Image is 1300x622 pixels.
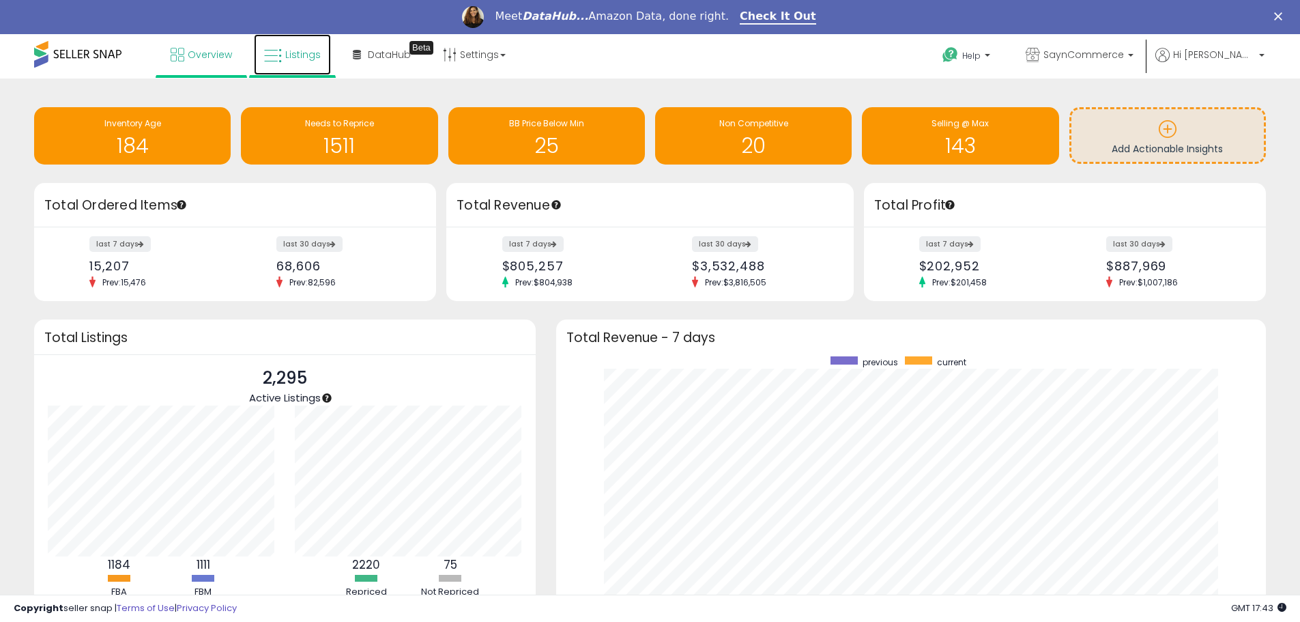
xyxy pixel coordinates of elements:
[1274,12,1288,20] div: Close
[862,107,1058,165] a: Selling @ Max 143
[368,48,411,61] span: DataHub
[1173,48,1255,61] span: Hi [PERSON_NAME]
[352,556,380,573] b: 2220
[343,34,421,75] a: DataHub
[874,196,1256,215] h3: Total Profit
[249,365,321,391] p: 2,295
[566,333,1256,343] h3: Total Revenue - 7 days
[305,117,374,129] span: Needs to Reprice
[1112,142,1223,156] span: Add Actionable Insights
[655,107,852,165] a: Non Competitive 20
[117,602,175,614] a: Terms of Use
[455,135,638,157] h1: 25
[692,259,830,273] div: $3,532,488
[326,586,407,599] div: Repriced
[188,48,232,61] span: Overview
[1112,277,1185,288] span: Prev: $1,007,186
[44,333,525,343] h3: Total Listings
[1015,34,1144,79] a: SaynCommerce
[869,135,1052,157] h1: 143
[502,259,640,273] div: $805,257
[283,277,343,288] span: Prev: 82,596
[931,36,1004,79] a: Help
[698,277,773,288] span: Prev: $3,816,505
[662,135,845,157] h1: 20
[919,236,981,252] label: last 7 days
[285,48,321,61] span: Listings
[96,277,153,288] span: Prev: 15,476
[719,117,788,129] span: Non Competitive
[321,392,333,404] div: Tooltip anchor
[925,277,994,288] span: Prev: $201,458
[944,199,956,211] div: Tooltip anchor
[14,602,237,615] div: seller snap | |
[550,199,562,211] div: Tooltip anchor
[931,117,989,129] span: Selling @ Max
[433,34,516,75] a: Settings
[175,199,188,211] div: Tooltip anchor
[1231,602,1286,614] span: 2025-09-17 17:43 GMT
[162,586,244,599] div: FBM
[241,107,437,165] a: Needs to Reprice 1511
[160,34,242,75] a: Overview
[962,50,981,61] span: Help
[942,46,959,63] i: Get Help
[863,356,898,368] span: previous
[276,259,412,273] div: 68,606
[108,556,130,573] b: 1184
[78,586,160,599] div: FBA
[14,602,63,614] strong: Copyright
[177,602,237,614] a: Privacy Policy
[1071,109,1264,162] a: Add Actionable Insights
[104,117,161,129] span: Inventory Age
[44,196,426,215] h3: Total Ordered Items
[89,236,151,252] label: last 7 days
[457,196,843,215] h3: Total Revenue
[919,259,1055,273] div: $202,952
[522,10,588,23] i: DataHub...
[89,259,225,273] div: 15,207
[937,356,966,368] span: current
[41,135,224,157] h1: 184
[508,277,579,288] span: Prev: $804,938
[276,236,343,252] label: last 30 days
[409,586,491,599] div: Not Repriced
[1106,236,1172,252] label: last 30 days
[34,107,231,165] a: Inventory Age 184
[254,34,331,75] a: Listings
[509,117,584,129] span: BB Price Below Min
[197,556,210,573] b: 1111
[740,10,816,25] a: Check It Out
[692,236,758,252] label: last 30 days
[502,236,564,252] label: last 7 days
[448,107,645,165] a: BB Price Below Min 25
[1043,48,1124,61] span: SaynCommerce
[444,556,457,573] b: 75
[1106,259,1242,273] div: $887,969
[409,41,433,55] div: Tooltip anchor
[248,135,431,157] h1: 1511
[249,391,321,405] span: Active Listings
[462,6,484,28] img: Profile image for Georgie
[495,10,729,23] div: Meet Amazon Data, done right.
[1155,48,1265,79] a: Hi [PERSON_NAME]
